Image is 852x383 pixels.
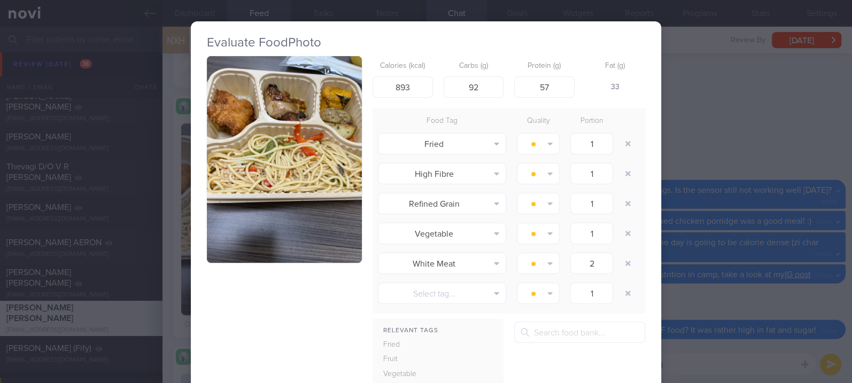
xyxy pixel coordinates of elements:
button: White Meat [378,253,506,274]
div: Quality [512,114,565,129]
input: 1.0 [570,283,613,304]
input: 1.0 [570,223,613,244]
button: High Fibre [378,163,506,184]
label: Protein (g) [518,61,570,71]
input: 33 [444,76,504,98]
div: Relevant Tags [373,324,504,338]
input: 1.0 [570,133,613,154]
button: Select tag... [378,283,506,304]
input: 1.0 [570,163,613,184]
label: Calories (kcal) [377,61,429,71]
label: Carbs (g) [448,61,500,71]
button: Fried [378,133,506,154]
div: 33 [585,76,646,99]
input: 9 [514,76,575,98]
div: Fruit [373,352,441,367]
input: 1.0 [570,253,613,274]
div: Food Tag [373,114,512,129]
input: 1.0 [570,193,613,214]
div: Fried [373,338,441,353]
div: Vegetable [373,367,441,382]
input: 250 [373,76,433,98]
label: Fat (g) [590,61,641,71]
input: Search food bank... [514,322,645,343]
button: Vegetable [378,223,506,244]
button: Refined Grain [378,193,506,214]
div: Portion [565,114,618,129]
h2: Evaluate Food Photo [207,35,645,51]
